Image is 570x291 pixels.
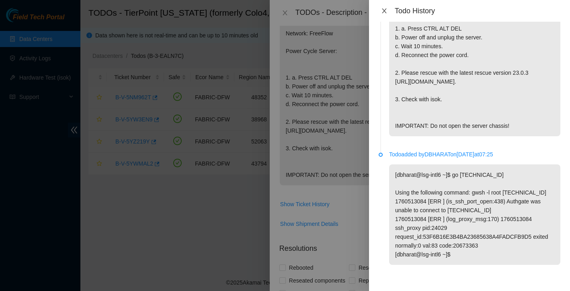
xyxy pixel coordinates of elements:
[389,150,560,159] p: Todo added by DBHARAT on [DATE] at 07:25
[395,6,560,15] div: Todo History
[379,7,390,15] button: Close
[389,164,560,265] p: [dbharat@lsg-intl6 ~]$ go [TECHNICAL_ID] Using the following command: gwsh -l root [TECHNICAL_ID]...
[381,8,388,14] span: close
